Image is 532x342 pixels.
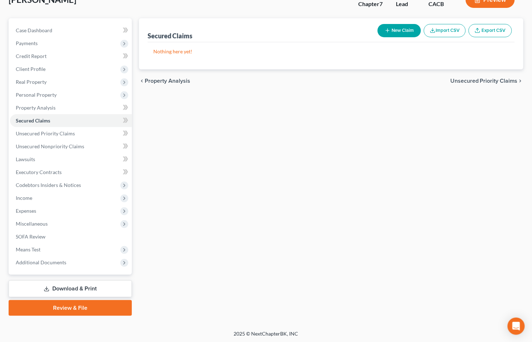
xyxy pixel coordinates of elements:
span: Property Analysis [145,78,190,84]
a: Unsecured Nonpriority Claims [10,140,132,153]
a: Credit Report [10,50,132,63]
span: Real Property [16,79,47,85]
span: Additional Documents [16,259,66,265]
span: Executory Contracts [16,169,62,175]
span: Unsecured Priority Claims [450,78,518,84]
span: 7 [379,0,383,7]
a: Download & Print [9,280,132,297]
span: Payments [16,40,38,46]
span: Income [16,195,32,201]
div: Secured Claims [148,32,192,40]
span: Expenses [16,208,36,214]
a: Lawsuits [10,153,132,166]
button: New Claim [378,24,421,37]
span: Unsecured Priority Claims [16,130,75,136]
button: Unsecured Priority Claims chevron_right [450,78,523,84]
span: SOFA Review [16,233,45,240]
button: Import CSV [424,24,466,37]
span: Unsecured Nonpriority Claims [16,143,84,149]
a: SOFA Review [10,230,132,243]
div: Open Intercom Messenger [508,318,525,335]
button: chevron_left Property Analysis [139,78,190,84]
span: Property Analysis [16,105,56,111]
a: Secured Claims [10,114,132,127]
span: Credit Report [16,53,47,59]
i: chevron_left [139,78,145,84]
a: Executory Contracts [10,166,132,179]
i: chevron_right [518,78,523,84]
span: Case Dashboard [16,27,52,33]
a: Property Analysis [10,101,132,114]
span: Lawsuits [16,156,35,162]
a: Export CSV [469,24,512,37]
a: Unsecured Priority Claims [10,127,132,140]
p: Nothing here yet! [153,48,509,55]
a: Review & File [9,300,132,316]
span: Personal Property [16,92,57,98]
span: Client Profile [16,66,45,72]
span: Miscellaneous [16,221,48,227]
span: Secured Claims [16,117,50,124]
a: Case Dashboard [10,24,132,37]
span: Means Test [16,246,40,252]
span: Codebtors Insiders & Notices [16,182,81,188]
